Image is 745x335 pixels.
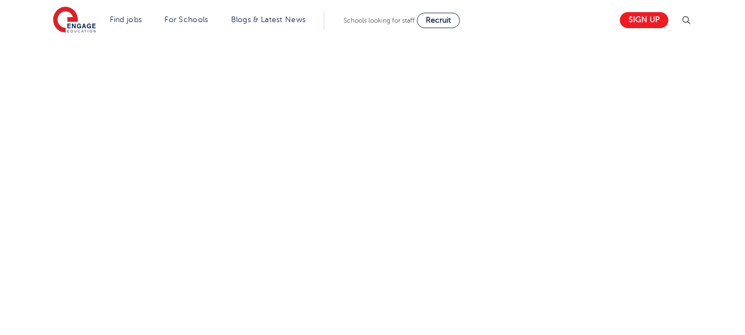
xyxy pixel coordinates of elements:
img: Engage Education [53,7,96,34]
span: Schools looking for staff [344,17,415,24]
a: Blogs & Latest News [231,15,306,24]
span: Recruit [426,16,451,24]
a: Sign up [620,12,668,28]
a: Recruit [417,13,460,28]
a: Find jobs [110,15,142,24]
a: For Schools [164,15,208,24]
